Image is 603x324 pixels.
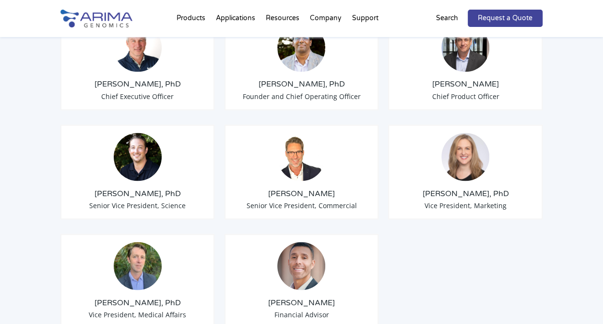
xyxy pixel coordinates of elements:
img: Anthony-Schmitt_Arima-Genomics.png [114,133,162,181]
h3: [PERSON_NAME], PhD [69,188,207,199]
p: Search [436,12,458,25]
h3: [PERSON_NAME], PhD [396,188,534,199]
span: Chief Executive Officer [101,91,174,100]
img: Tom-Willis.jpg [114,24,162,72]
h3: [PERSON_NAME] [233,297,371,308]
img: 19364919-cf75-45a2-a608-1b8b29f8b955.jpg [441,133,489,181]
img: 1632501909860.jpeg [114,242,162,290]
span: Financial Advisor [274,310,329,319]
img: Sid-Selvaraj_Arima-Genomics.png [277,24,325,72]
span: Vice President, Medical Affairs [89,310,186,319]
h3: [PERSON_NAME] [233,188,371,199]
span: Chief Product Officer [432,91,499,100]
a: Request a Quote [468,10,543,27]
span: Senior Vice President, Commercial [246,200,356,210]
span: Senior Vice President, Science [89,200,186,210]
img: David-Duvall-Headshot.jpg [277,133,325,181]
h3: [PERSON_NAME] [396,79,534,89]
img: A.-Seltser-Headshot.jpeg [277,242,325,290]
h3: [PERSON_NAME], PhD [233,79,371,89]
img: Chris-Roberts.jpg [441,24,489,72]
img: Arima-Genomics-logo [60,10,132,27]
span: Founder and Chief Operating Officer [242,91,360,100]
h3: [PERSON_NAME], PhD [69,297,207,308]
span: Vice President, Marketing [425,200,507,210]
h3: [PERSON_NAME], PhD [69,79,207,89]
